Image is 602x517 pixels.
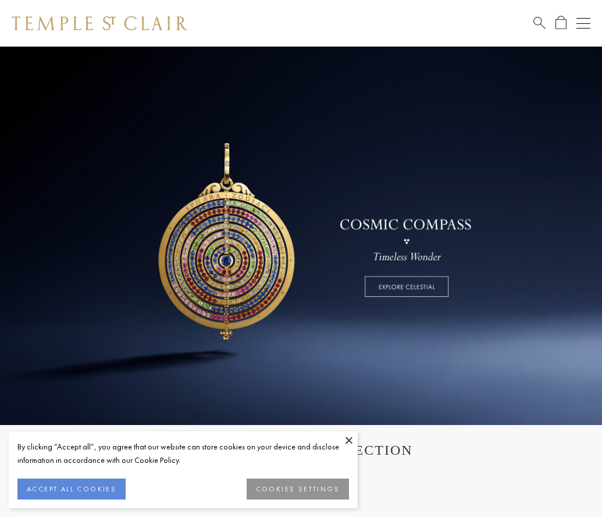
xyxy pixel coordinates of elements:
button: ACCEPT ALL COOKIES [17,479,126,500]
div: By clicking “Accept all”, you agree that our website can store cookies on your device and disclos... [17,440,349,467]
a: Search [533,16,546,30]
img: Temple St. Clair [12,16,187,30]
button: COOKIES SETTINGS [247,479,349,500]
a: Open Shopping Bag [555,16,567,30]
button: Open navigation [576,16,590,30]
